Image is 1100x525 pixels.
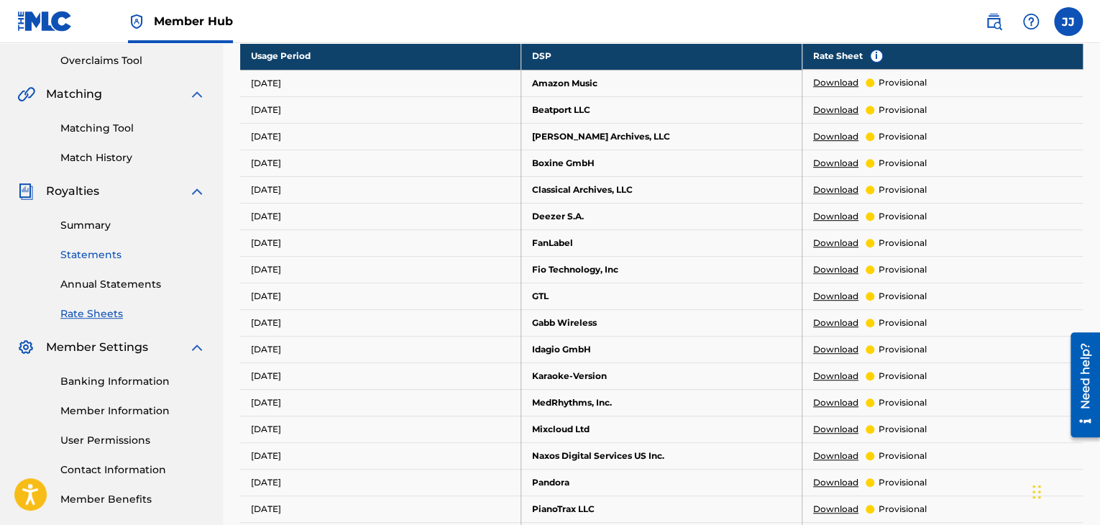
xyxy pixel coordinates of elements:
[521,70,802,96] td: Amazon Music
[188,86,206,103] img: expand
[188,339,206,356] img: expand
[813,183,858,196] a: Download
[60,121,206,136] a: Matching Tool
[521,389,802,416] td: MedRhythms, Inc.
[985,13,1002,30] img: search
[1028,456,1100,525] iframe: Chat Widget
[154,13,233,29] span: Member Hub
[813,237,858,250] a: Download
[521,442,802,469] td: Naxos Digital Services US Inc.
[521,283,802,309] td: GTL
[802,42,1083,70] th: Rate Sheet
[60,53,206,68] a: Overclaims Tool
[17,339,35,356] img: Member Settings
[879,210,927,223] p: provisional
[1032,470,1041,513] div: Drag
[813,370,858,383] a: Download
[879,343,927,356] p: provisional
[813,396,858,409] a: Download
[240,309,521,336] td: [DATE]
[1022,13,1040,30] img: help
[60,462,206,478] a: Contact Information
[240,96,521,123] td: [DATE]
[879,449,927,462] p: provisional
[813,263,858,276] a: Download
[240,42,521,70] th: Usage Period
[240,336,521,362] td: [DATE]
[813,343,858,356] a: Download
[879,396,927,409] p: provisional
[60,492,206,507] a: Member Benefits
[240,70,521,96] td: [DATE]
[813,210,858,223] a: Download
[521,176,802,203] td: Classical Archives, LLC
[879,476,927,489] p: provisional
[879,290,927,303] p: provisional
[521,336,802,362] td: Idagio GmbH
[879,130,927,143] p: provisional
[521,416,802,442] td: Mixcloud Ltd
[979,7,1008,36] a: Public Search
[813,76,858,89] a: Download
[60,247,206,262] a: Statements
[240,362,521,389] td: [DATE]
[521,150,802,176] td: Boxine GmbH
[521,123,802,150] td: [PERSON_NAME] Archives, LLC
[240,416,521,442] td: [DATE]
[871,50,882,62] span: i
[813,503,858,516] a: Download
[128,13,145,30] img: Top Rightsholder
[1060,327,1100,443] iframe: Resource Center
[879,104,927,117] p: provisional
[521,229,802,256] td: FanLabel
[60,403,206,419] a: Member Information
[60,374,206,389] a: Banking Information
[46,86,102,103] span: Matching
[240,150,521,176] td: [DATE]
[240,176,521,203] td: [DATE]
[813,290,858,303] a: Download
[813,423,858,436] a: Download
[60,277,206,292] a: Annual Statements
[813,476,858,489] a: Download
[240,229,521,256] td: [DATE]
[879,76,927,89] p: provisional
[17,86,35,103] img: Matching
[879,316,927,329] p: provisional
[813,157,858,170] a: Download
[521,96,802,123] td: Beatport LLC
[240,256,521,283] td: [DATE]
[879,423,927,436] p: provisional
[240,283,521,309] td: [DATE]
[879,503,927,516] p: provisional
[17,11,73,32] img: MLC Logo
[46,183,99,200] span: Royalties
[188,183,206,200] img: expand
[240,123,521,150] td: [DATE]
[1017,7,1045,36] div: Help
[240,389,521,416] td: [DATE]
[879,370,927,383] p: provisional
[813,449,858,462] a: Download
[813,316,858,329] a: Download
[17,183,35,200] img: Royalties
[240,442,521,469] td: [DATE]
[879,157,927,170] p: provisional
[521,42,802,70] th: DSP
[60,218,206,233] a: Summary
[521,256,802,283] td: Fio Technology, Inc
[60,306,206,321] a: Rate Sheets
[521,469,802,496] td: Pandora
[879,183,927,196] p: provisional
[813,130,858,143] a: Download
[240,496,521,522] td: [DATE]
[240,469,521,496] td: [DATE]
[1054,7,1083,36] div: User Menu
[60,150,206,165] a: Match History
[60,433,206,448] a: User Permissions
[240,203,521,229] td: [DATE]
[813,104,858,117] a: Download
